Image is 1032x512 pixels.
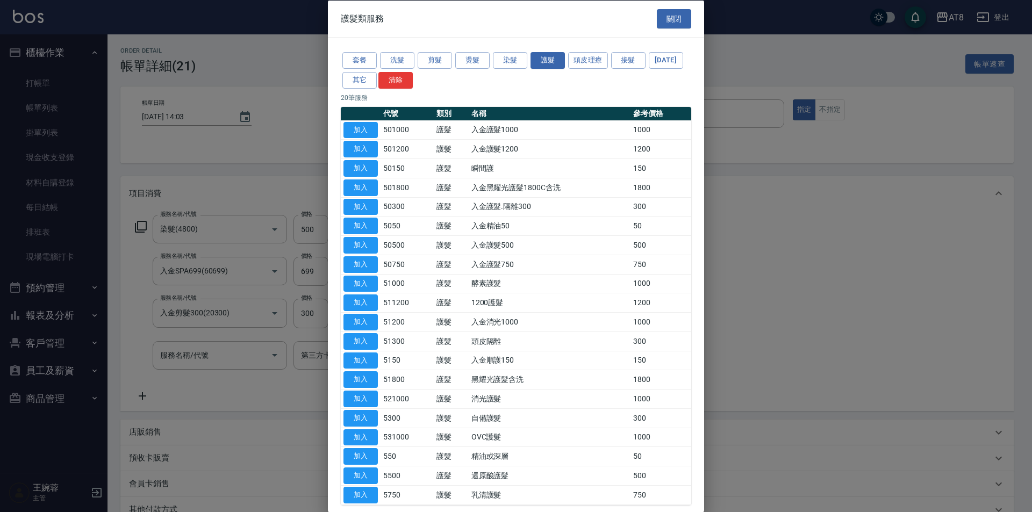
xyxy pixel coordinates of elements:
button: 加入 [343,141,378,157]
td: 黑耀光護髮含洗 [469,370,631,389]
button: 洗髮 [380,52,414,69]
td: 入金精油50 [469,216,631,235]
td: 501000 [381,120,434,140]
td: 51300 [381,331,434,351]
td: 護髮 [434,312,469,331]
td: 500 [630,235,691,255]
td: 護髮 [434,331,469,351]
td: 入金順護150 [469,351,631,370]
td: 5300 [381,408,434,428]
td: 511200 [381,293,434,312]
td: 護髮 [434,158,469,178]
td: 501200 [381,139,434,158]
button: 加入 [343,237,378,254]
td: 入金黑耀光護髮1800C含洗 [469,178,631,197]
td: 消光護髮 [469,389,631,408]
button: 加入 [343,275,378,292]
td: 1000 [630,312,691,331]
td: 300 [630,331,691,351]
td: 護髮 [434,139,469,158]
button: 加入 [343,256,378,272]
td: 1200 [630,293,691,312]
td: 50 [630,446,691,466]
td: 1800 [630,370,691,389]
td: OVC護髮 [469,428,631,447]
td: 750 [630,485,691,504]
td: 護髮 [434,466,469,485]
td: 護髮 [434,216,469,235]
td: 1000 [630,428,691,447]
td: 護髮 [434,389,469,408]
td: 酵素護髮 [469,274,631,293]
button: 護髮 [531,52,565,69]
td: 5750 [381,485,434,504]
button: 加入 [343,218,378,234]
td: 750 [630,255,691,274]
td: 51200 [381,312,434,331]
td: 5150 [381,351,434,370]
button: 加入 [343,371,378,388]
td: 51800 [381,370,434,389]
td: 5500 [381,466,434,485]
td: 入金護髮500 [469,235,631,255]
th: 名稱 [469,106,631,120]
button: 燙髮 [455,52,490,69]
td: 護髮 [434,446,469,466]
button: 加入 [343,333,378,349]
td: 入金護髮750 [469,255,631,274]
button: [DATE] [649,52,683,69]
td: 護髮 [434,293,469,312]
td: 300 [630,408,691,428]
td: 入金護髮.隔離300 [469,197,631,217]
th: 類別 [434,106,469,120]
button: 頭皮理療 [568,52,608,69]
button: 加入 [343,179,378,196]
td: 護髮 [434,178,469,197]
button: 接髮 [611,52,646,69]
button: 染髮 [493,52,527,69]
td: 50150 [381,158,434,178]
td: 50300 [381,197,434,217]
td: 護髮 [434,120,469,140]
span: 護髮類服務 [341,13,384,24]
button: 關閉 [657,9,691,28]
td: 5050 [381,216,434,235]
td: 自備護髮 [469,408,631,428]
td: 護髮 [434,428,469,447]
button: 加入 [343,486,378,503]
button: 套餐 [342,52,377,69]
button: 加入 [343,467,378,484]
td: 入金消光1000 [469,312,631,331]
td: 50750 [381,255,434,274]
td: 護髮 [434,485,469,504]
td: 1200 [630,139,691,158]
button: 加入 [343,160,378,177]
td: 入金護髮1200 [469,139,631,158]
td: 1000 [630,274,691,293]
td: 精油或深層 [469,446,631,466]
td: 頭皮隔離 [469,331,631,351]
th: 代號 [381,106,434,120]
button: 加入 [343,314,378,330]
td: 1000 [630,389,691,408]
td: 入金護髮1000 [469,120,631,140]
td: 護髮 [434,255,469,274]
td: 護髮 [434,351,469,370]
td: 500 [630,466,691,485]
td: 還原酸護髮 [469,466,631,485]
td: 護髮 [434,235,469,255]
td: 50 [630,216,691,235]
button: 加入 [343,352,378,369]
th: 參考價格 [630,106,691,120]
td: 乳清護髮 [469,485,631,504]
td: 護髮 [434,370,469,389]
td: 51000 [381,274,434,293]
button: 加入 [343,294,378,311]
td: 150 [630,158,691,178]
button: 其它 [342,71,377,88]
td: 護髮 [434,274,469,293]
td: 1800 [630,178,691,197]
td: 550 [381,446,434,466]
button: 加入 [343,409,378,426]
td: 1200護髮 [469,293,631,312]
